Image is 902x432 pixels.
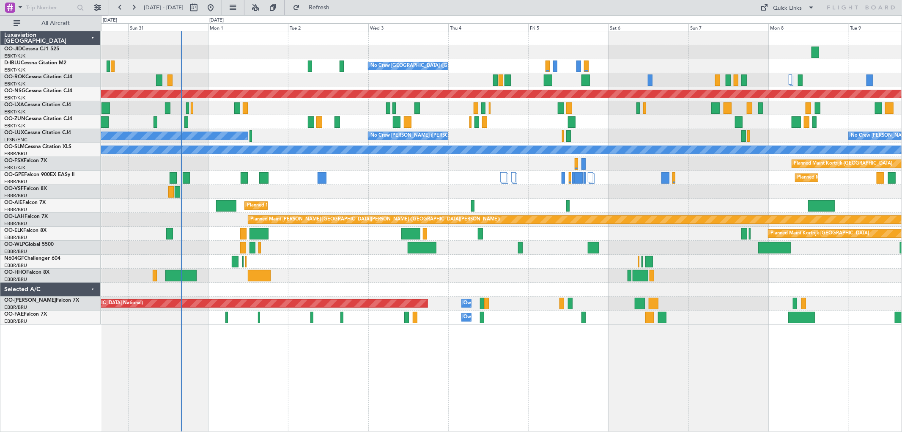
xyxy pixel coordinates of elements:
[370,60,512,72] div: No Crew [GEOGRAPHIC_DATA] ([GEOGRAPHIC_DATA] National)
[4,318,27,325] a: EBBR/BRU
[4,304,27,311] a: EBBR/BRU
[9,17,92,30] button: All Aircraft
[103,17,117,24] div: [DATE]
[128,23,208,31] div: Sun 31
[4,172,74,177] a: OO-GPEFalcon 900EX EASy II
[144,4,184,11] span: [DATE] - [DATE]
[4,165,25,171] a: EBKT/KJK
[4,61,66,66] a: D-IBLUCessna Citation M2
[4,179,27,185] a: EBBR/BRU
[4,206,27,213] a: EBBR/BRU
[4,47,59,52] a: OO-JIDCessna CJ1 525
[4,61,21,66] span: D-IBLU
[4,47,22,52] span: OO-JID
[4,270,26,275] span: OO-HHO
[4,67,25,73] a: EBKT/KJK
[4,276,27,283] a: EBBR/BRU
[4,74,25,80] span: OO-ROK
[4,88,72,94] a: OO-NSGCessna Citation CJ4
[4,228,23,233] span: OO-ELK
[4,312,47,317] a: OO-FAEFalcon 7X
[4,193,27,199] a: EBBR/BRU
[4,186,47,191] a: OO-VSFFalcon 8X
[4,200,46,205] a: OO-AIEFalcon 7X
[4,312,24,317] span: OO-FAE
[4,74,72,80] a: OO-ROKCessna Citation CJ4
[4,109,25,115] a: EBKT/KJK
[4,95,25,101] a: EBKT/KJK
[368,23,448,31] div: Wed 3
[4,53,25,59] a: EBKT/KJK
[768,23,848,31] div: Mon 8
[4,144,25,149] span: OO-SLM
[757,1,819,14] button: Quick Links
[247,199,380,212] div: Planned Maint [GEOGRAPHIC_DATA] ([GEOGRAPHIC_DATA])
[26,1,74,14] input: Trip Number
[4,130,71,135] a: OO-LUXCessna Citation CJ4
[4,228,47,233] a: OO-ELKFalcon 8X
[4,270,49,275] a: OO-HHOFalcon 8X
[288,23,368,31] div: Tue 2
[4,234,27,241] a: EBBR/BRU
[4,116,25,121] span: OO-ZUN
[464,297,521,310] div: Owner Melsbroek Air Base
[688,23,768,31] div: Sun 7
[4,242,54,247] a: OO-WLPGlobal 5500
[448,23,528,31] div: Thu 4
[609,23,688,31] div: Sat 6
[4,200,22,205] span: OO-AIE
[4,242,25,247] span: OO-WLP
[794,157,893,170] div: Planned Maint Kortrijk-[GEOGRAPHIC_DATA]
[4,256,60,261] a: N604GFChallenger 604
[4,214,25,219] span: OO-LAH
[4,158,47,163] a: OO-FSXFalcon 7X
[464,311,521,324] div: Owner Melsbroek Air Base
[302,5,337,11] span: Refresh
[4,88,25,94] span: OO-NSG
[770,227,869,240] div: Planned Maint Kortrijk-[GEOGRAPHIC_DATA]
[4,220,27,227] a: EBBR/BRU
[4,298,56,303] span: OO-[PERSON_NAME]
[4,130,24,135] span: OO-LUX
[4,123,25,129] a: EBKT/KJK
[4,116,72,121] a: OO-ZUNCessna Citation CJ4
[4,102,24,107] span: OO-LXA
[4,158,24,163] span: OO-FSX
[4,256,24,261] span: N604GF
[22,20,89,26] span: All Aircraft
[4,81,25,87] a: EBKT/KJK
[370,129,472,142] div: No Crew [PERSON_NAME] ([PERSON_NAME])
[528,23,608,31] div: Fri 5
[250,213,500,226] div: Planned Maint [PERSON_NAME]-[GEOGRAPHIC_DATA][PERSON_NAME] ([GEOGRAPHIC_DATA][PERSON_NAME])
[4,151,27,157] a: EBBR/BRU
[4,262,27,269] a: EBBR/BRU
[4,102,71,107] a: OO-LXACessna Citation CJ4
[4,298,79,303] a: OO-[PERSON_NAME]Falcon 7X
[4,214,48,219] a: OO-LAHFalcon 7X
[289,1,340,14] button: Refresh
[209,17,224,24] div: [DATE]
[4,248,27,255] a: EBBR/BRU
[4,186,24,191] span: OO-VSF
[208,23,288,31] div: Mon 1
[4,144,71,149] a: OO-SLMCessna Citation XLS
[4,137,27,143] a: LFSN/ENC
[4,172,24,177] span: OO-GPE
[773,4,802,13] div: Quick Links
